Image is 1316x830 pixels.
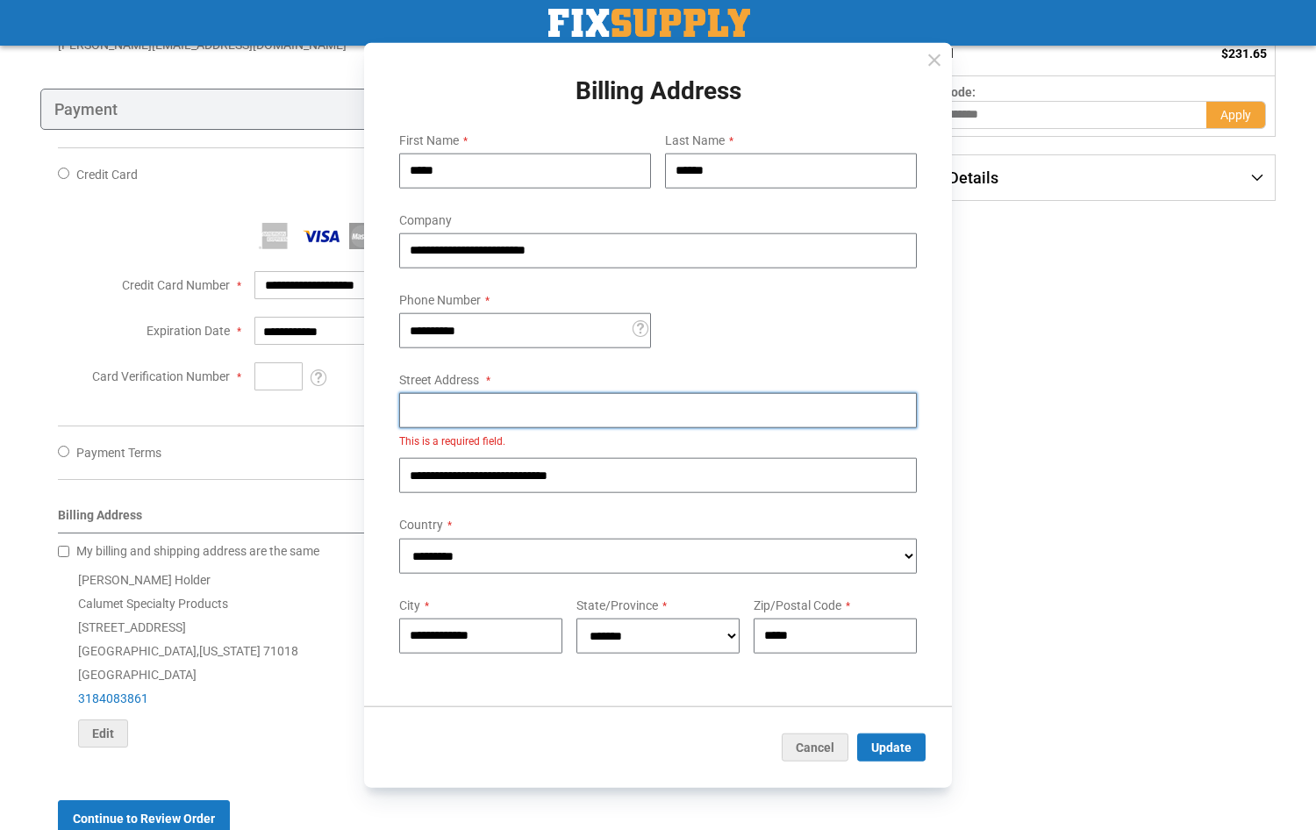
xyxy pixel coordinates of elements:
[399,293,481,307] span: Phone Number
[399,373,479,387] span: Street Address
[1220,108,1251,122] span: Apply
[76,168,138,182] span: Credit Card
[754,597,841,612] span: Zip/Postal Code
[76,446,161,460] span: Payment Terms
[40,89,838,131] div: Payment
[796,740,834,754] span: Cancel
[385,78,931,105] h1: Billing Address
[58,506,820,533] div: Billing Address
[665,132,725,147] span: Last Name
[58,38,347,52] span: [PERSON_NAME][EMAIL_ADDRESS][DOMAIN_NAME]
[857,733,926,761] button: Update
[399,518,443,532] span: Country
[548,9,750,37] img: Fix Industrial Supply
[58,569,820,748] div: [PERSON_NAME] Holder Calumet Specialty Products [STREET_ADDRESS] [GEOGRAPHIC_DATA] , 71018 [GEOGR...
[399,213,452,227] span: Company
[122,278,230,292] span: Credit Card Number
[147,324,230,338] span: Expiration Date
[254,223,295,249] img: American Express
[92,369,230,383] span: Card Verification Number
[92,726,114,741] span: Edit
[73,812,215,826] span: Continue to Review Order
[76,544,319,558] span: My billing and shipping address are the same
[399,435,505,447] span: This is a required field.
[782,733,848,761] button: Cancel
[199,644,261,658] span: [US_STATE]
[548,9,750,37] a: store logo
[349,223,390,249] img: MasterCard
[871,740,912,754] span: Update
[1206,101,1266,129] button: Apply
[78,719,128,748] button: Edit
[399,132,459,147] span: First Name
[302,223,342,249] img: Visa
[1221,47,1267,61] span: $231.65
[78,691,148,705] a: 3184083861
[399,597,420,612] span: City
[576,597,658,612] span: State/Province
